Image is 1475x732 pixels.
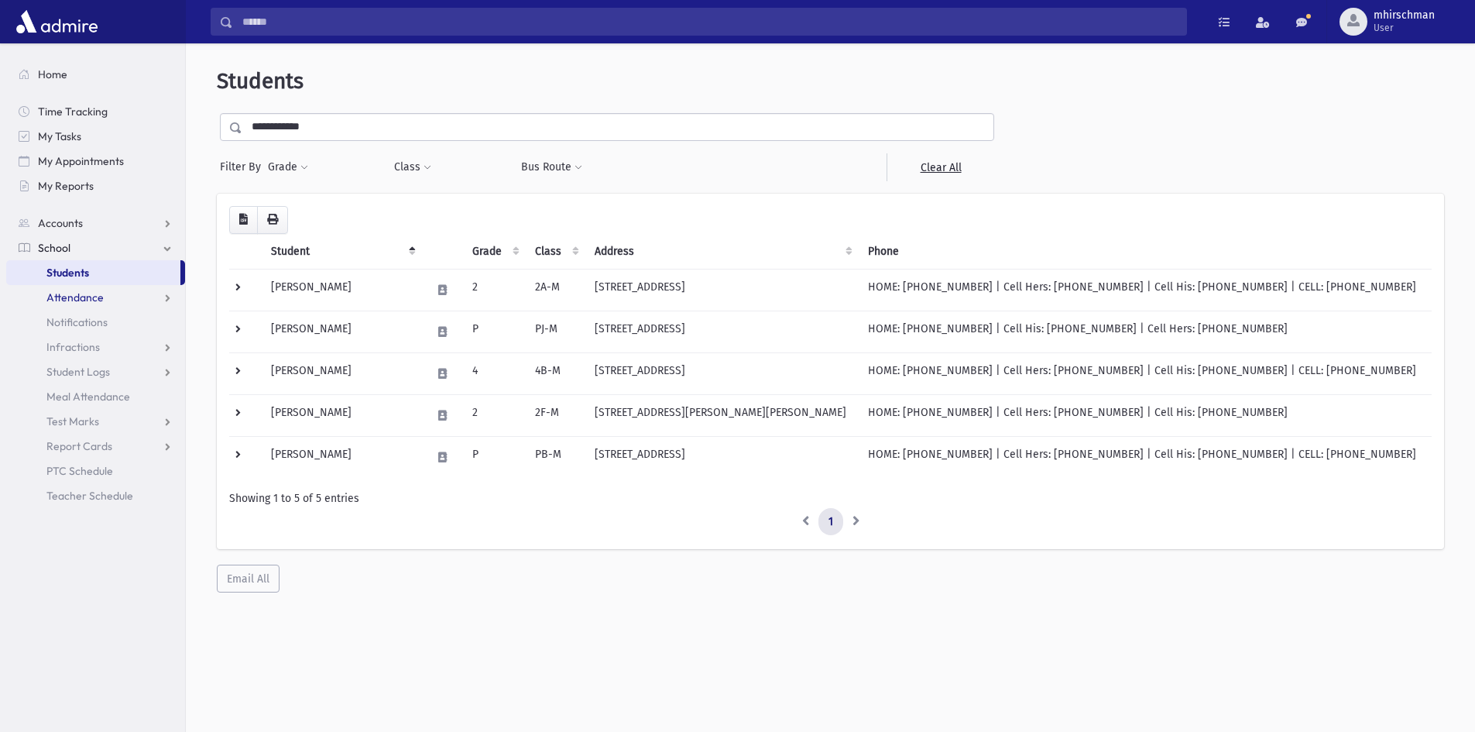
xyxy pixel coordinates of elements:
a: My Reports [6,174,185,198]
a: Accounts [6,211,185,235]
div: Showing 1 to 5 of 5 entries [229,490,1432,507]
td: [STREET_ADDRESS] [585,269,859,311]
span: Accounts [38,216,83,230]
td: HOME: [PHONE_NUMBER] | Cell Hers: [PHONE_NUMBER] | Cell His: [PHONE_NUMBER] [859,394,1432,436]
td: [PERSON_NAME] [262,394,421,436]
a: School [6,235,185,260]
span: Students [217,68,304,94]
td: HOME: [PHONE_NUMBER] | Cell Hers: [PHONE_NUMBER] | Cell His: [PHONE_NUMBER] | CELL: [PHONE_NUMBER] [859,269,1432,311]
button: Bus Route [520,153,583,181]
a: Report Cards [6,434,185,459]
button: Email All [217,565,280,593]
span: School [38,241,70,255]
a: Meal Attendance [6,384,185,409]
th: Address: activate to sort column ascending [585,234,859,270]
span: User [1374,22,1435,34]
input: Search [233,8,1186,36]
th: Class: activate to sort column ascending [526,234,585,270]
th: Student: activate to sort column descending [262,234,421,270]
td: 2 [463,394,526,436]
td: HOME: [PHONE_NUMBER] | Cell Hers: [PHONE_NUMBER] | Cell His: [PHONE_NUMBER] | CELL: [PHONE_NUMBER] [859,352,1432,394]
span: Student Logs [46,365,110,379]
th: Phone [859,234,1432,270]
img: AdmirePro [12,6,101,37]
a: Time Tracking [6,99,185,124]
span: Report Cards [46,439,112,453]
td: 2 [463,269,526,311]
td: 2F-M [526,394,585,436]
td: 2A-M [526,269,585,311]
td: [PERSON_NAME] [262,269,421,311]
span: mhirschman [1374,9,1435,22]
span: Home [38,67,67,81]
a: Clear All [887,153,994,181]
span: Attendance [46,290,104,304]
span: Meal Attendance [46,390,130,404]
th: Grade: activate to sort column ascending [463,234,526,270]
td: HOME: [PHONE_NUMBER] | Cell His: [PHONE_NUMBER] | Cell Hers: [PHONE_NUMBER] [859,311,1432,352]
td: [STREET_ADDRESS] [585,311,859,352]
span: Filter By [220,159,267,175]
button: Print [257,206,288,234]
td: HOME: [PHONE_NUMBER] | Cell Hers: [PHONE_NUMBER] | Cell His: [PHONE_NUMBER] | CELL: [PHONE_NUMBER] [859,436,1432,478]
span: Notifications [46,315,108,329]
span: Infractions [46,340,100,354]
a: Notifications [6,310,185,335]
td: [STREET_ADDRESS] [585,352,859,394]
td: 4 [463,352,526,394]
td: P [463,311,526,352]
td: [PERSON_NAME] [262,352,421,394]
td: [PERSON_NAME] [262,311,421,352]
td: [PERSON_NAME] [262,436,421,478]
span: Time Tracking [38,105,108,119]
a: Students [6,260,180,285]
a: Student Logs [6,359,185,384]
a: Test Marks [6,409,185,434]
td: [STREET_ADDRESS] [585,436,859,478]
a: Home [6,62,185,87]
span: My Appointments [38,154,124,168]
span: My Reports [38,179,94,193]
a: 1 [818,508,843,536]
td: PJ-M [526,311,585,352]
td: PB-M [526,436,585,478]
td: 4B-M [526,352,585,394]
button: Grade [267,153,309,181]
span: Students [46,266,89,280]
td: [STREET_ADDRESS][PERSON_NAME][PERSON_NAME] [585,394,859,436]
a: Infractions [6,335,185,359]
a: My Appointments [6,149,185,174]
span: Teacher Schedule [46,489,133,503]
a: Attendance [6,285,185,310]
a: Teacher Schedule [6,483,185,508]
span: Test Marks [46,414,99,428]
span: My Tasks [38,129,81,143]
button: Class [393,153,432,181]
button: CSV [229,206,258,234]
a: My Tasks [6,124,185,149]
td: P [463,436,526,478]
span: PTC Schedule [46,464,113,478]
a: PTC Schedule [6,459,185,483]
